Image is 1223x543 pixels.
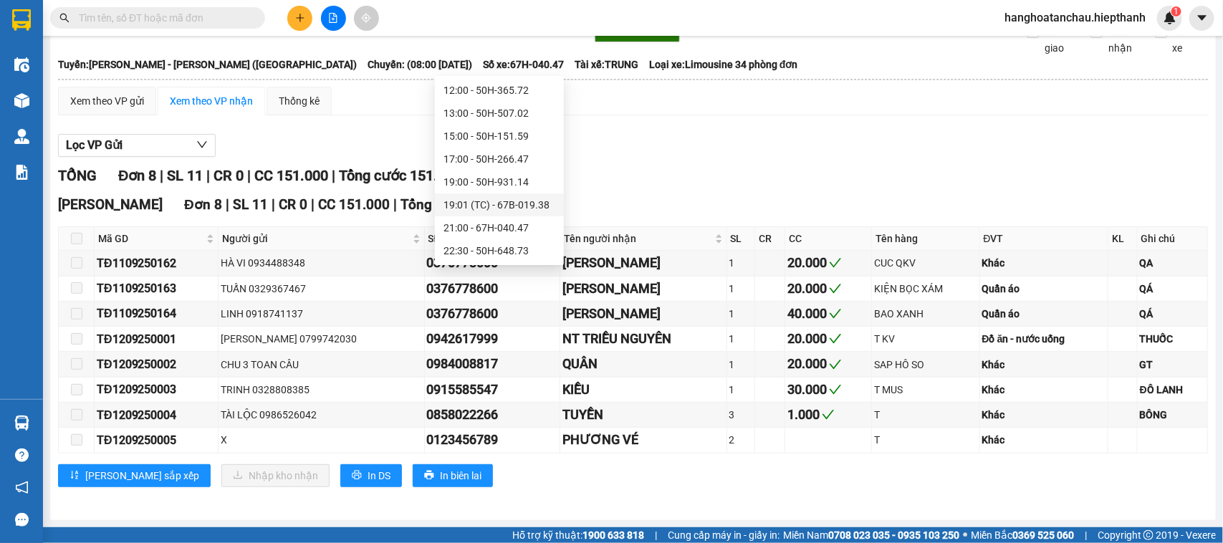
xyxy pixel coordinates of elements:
div: 0376778600 [427,253,558,273]
div: TÀI LỘC 0986526042 [221,407,422,423]
span: Loại xe: Limousine 34 phòng đơn [649,57,798,72]
td: NT TRIỀU NGUYÊN [560,327,726,352]
span: CR 0 [279,196,307,213]
span: caret-down [1196,11,1209,24]
td: 0376778600 [425,251,561,276]
button: Lọc VP Gửi [58,134,216,157]
span: SĐT người nhận [428,231,546,246]
div: TĐ1109250162 [97,254,216,272]
input: Tìm tên, số ĐT hoặc mã đơn [79,10,248,26]
span: In DS [368,468,390,484]
span: aim [361,13,371,23]
div: T [874,407,977,423]
div: 20.000 [787,329,869,349]
div: 0376778600 [427,279,558,299]
div: 21:00 - 67H-040.47 [443,220,555,236]
strong: 0708 023 035 - 0935 103 250 [828,529,959,541]
div: [PERSON_NAME] [562,279,724,299]
td: TĐ1209250003 [95,378,219,403]
th: Ghi chú [1138,227,1208,251]
span: down [196,139,208,150]
span: Hỗ trợ kỹ thuật: [512,527,644,543]
img: icon-new-feature [1164,11,1176,24]
div: 20.000 [787,253,869,273]
span: Lọc VP Gửi [66,136,123,154]
div: Khác [982,432,1106,448]
button: caret-down [1189,6,1214,31]
div: 3 [729,407,752,423]
button: plus [287,6,312,31]
span: Kho nhận [1103,24,1144,56]
div: 0376778600 [427,304,558,324]
div: NT TRIỀU NGUYÊN [562,329,724,349]
div: 17:00 - 50H-266.47 [443,151,555,167]
td: 0984008817 [425,352,561,377]
td: NGỌC THẢO [560,277,726,302]
button: aim [354,6,379,31]
span: notification [15,481,29,494]
span: Chuyến: (08:00 [DATE]) [368,57,472,72]
div: Đồ ăn - nước uống [982,331,1106,347]
span: | [655,527,657,543]
div: 12:00 - 50H-365.72 [443,82,555,98]
div: CUC QKV [874,255,977,271]
span: Đơn 8 [118,167,156,184]
div: Khác [982,407,1106,423]
div: 20.000 [787,354,869,374]
span: 1 [1174,6,1179,16]
span: | [160,167,163,184]
span: SL 11 [167,167,203,184]
div: QÁ [1140,306,1205,322]
span: CC 151.000 [318,196,390,213]
span: Tài xế: TRUNG [575,57,638,72]
span: Tên người nhận [564,231,711,246]
div: Quần áo [982,281,1106,297]
td: 0376778600 [425,277,561,302]
td: NGỌC THẢO [560,302,726,327]
span: | [393,196,397,213]
div: TĐ1209250003 [97,380,216,398]
div: 20.000 [787,279,869,299]
span: question-circle [15,448,29,462]
div: 0858022266 [427,405,558,425]
img: warehouse-icon [14,129,29,144]
div: TĐ1209250005 [97,431,216,449]
span: plus [295,13,305,23]
span: TỔNG [58,167,97,184]
td: 0123456789 [425,428,561,453]
div: 1 [729,306,752,322]
span: ⚪️ [963,532,967,538]
div: BAO XANH [874,306,977,322]
div: ĐÔ LANH [1140,382,1205,398]
div: 1 [729,255,752,271]
div: 30.000 [787,380,869,400]
span: Tổng cước 151.000 [339,167,461,184]
div: QÁ [1140,281,1205,297]
div: QUÂN [562,354,724,374]
span: check [829,332,842,345]
span: In biên lai [440,468,481,484]
div: 15:00 - 50H-151.59 [443,128,555,144]
td: TĐ1209250001 [95,327,219,352]
span: check [829,282,842,295]
span: | [206,167,210,184]
td: TĐ1109250164 [95,302,219,327]
img: solution-icon [14,165,29,180]
img: logo-vxr [12,9,31,31]
div: T [874,432,977,448]
span: Đã giao [1039,24,1080,56]
div: CHU 3 TOAN CÂU [221,357,422,373]
div: GT [1140,357,1205,373]
div: KIỆN BỌC XÁM [874,281,977,297]
span: [PERSON_NAME] [58,196,163,213]
span: Tổng cước 151.000 [401,196,522,213]
div: KIỀU [562,380,724,400]
td: 0942617999 [425,327,561,352]
div: Khác [982,255,1106,271]
div: [PERSON_NAME] [562,304,724,324]
div: 1.000 [787,405,869,425]
div: TRINH 0328808385 [221,382,422,398]
div: 2 [729,432,752,448]
th: KL [1108,227,1138,251]
div: HÀ VI 0934488348 [221,255,422,271]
